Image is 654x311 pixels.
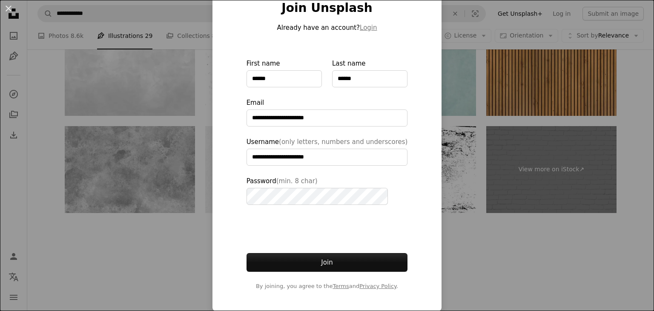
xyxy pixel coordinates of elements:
[247,137,408,166] label: Username
[332,58,407,87] label: Last name
[279,138,407,146] span: (only letters, numbers and underscores)
[247,188,388,205] input: Password(min. 8 char)
[247,98,408,127] label: Email
[247,0,408,16] h1: Join Unsplash
[247,70,322,87] input: First name
[247,109,408,127] input: Email
[247,23,408,33] p: Already have an account?
[247,282,408,291] span: By joining, you agree to the and .
[247,149,408,166] input: Username(only letters, numbers and underscores)
[333,283,349,289] a: Terms
[276,177,318,185] span: (min. 8 char)
[332,70,407,87] input: Last name
[360,23,377,33] button: Login
[359,283,396,289] a: Privacy Policy
[247,253,408,272] button: Join
[247,58,322,87] label: First name
[247,176,408,205] label: Password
